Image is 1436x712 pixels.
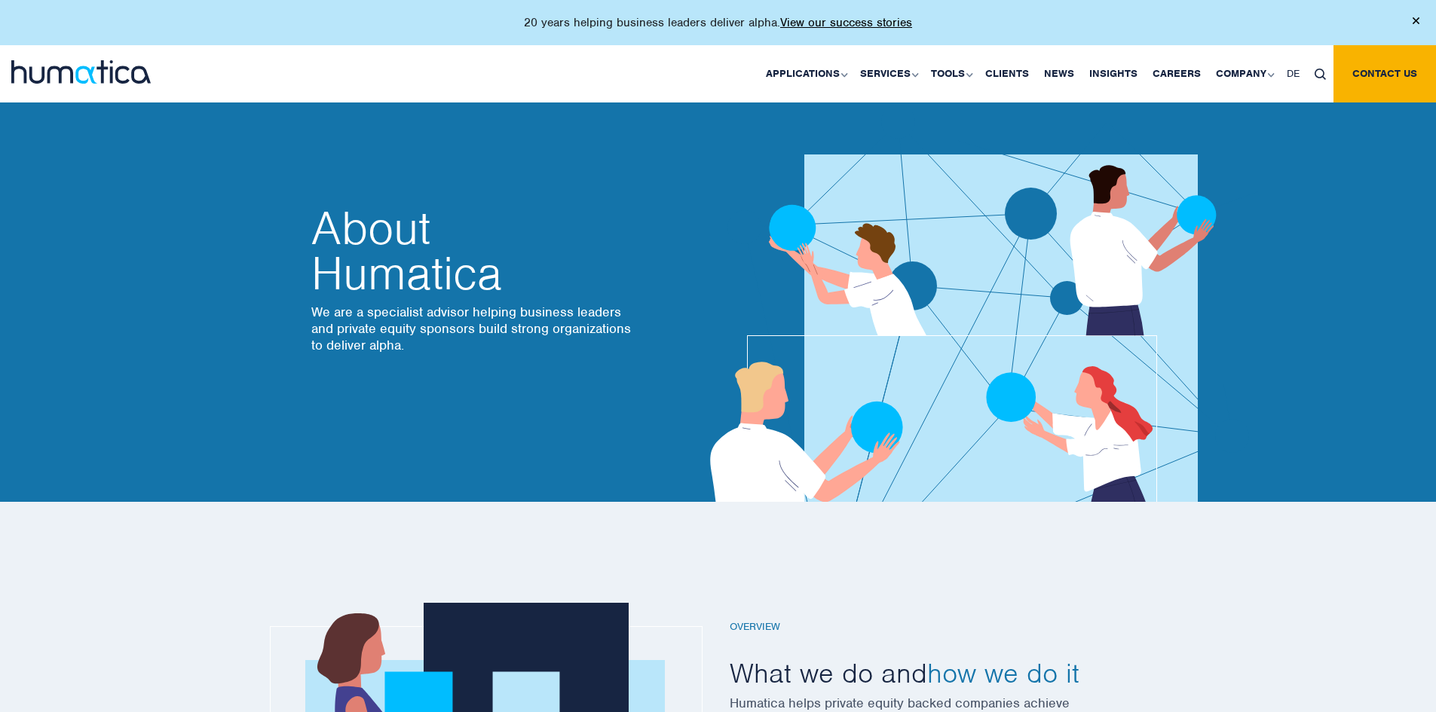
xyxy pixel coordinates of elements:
h2: Humatica [311,206,635,296]
a: Company [1208,45,1279,102]
h2: What we do and [730,655,1137,690]
a: Careers [1145,45,1208,102]
span: DE [1287,67,1300,80]
a: View our success stories [780,15,912,30]
p: We are a specialist advisor helping business leaders and private equity sponsors build strong org... [311,304,635,353]
a: News [1036,45,1082,102]
p: 20 years helping business leaders deliver alpha. [524,15,912,30]
a: Contact us [1333,45,1436,102]
img: about_banner1 [666,67,1258,502]
h6: Overview [730,621,1137,634]
a: Clients [978,45,1036,102]
span: About [311,206,635,251]
a: Applications [758,45,853,102]
a: Insights [1082,45,1145,102]
a: Tools [923,45,978,102]
span: how we do it [927,655,1079,690]
a: DE [1279,45,1307,102]
a: Services [853,45,923,102]
img: logo [11,60,151,84]
img: search_icon [1315,69,1326,80]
